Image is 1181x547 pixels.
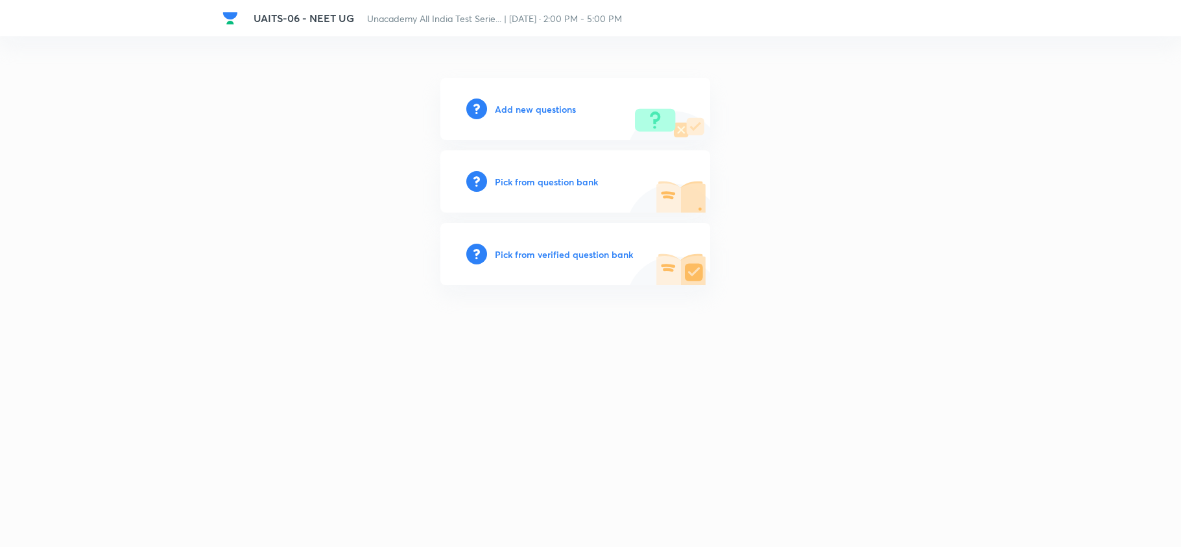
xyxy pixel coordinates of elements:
img: Company Logo [222,10,238,26]
h6: Add new questions [495,102,576,116]
h6: Pick from question bank [495,175,598,189]
h6: Pick from verified question bank [495,248,633,261]
span: Unacademy All India Test Serie... | [DATE] · 2:00 PM - 5:00 PM [367,12,622,25]
a: Company Logo [222,10,243,26]
span: UAITS-06 - NEET UG [254,11,354,25]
